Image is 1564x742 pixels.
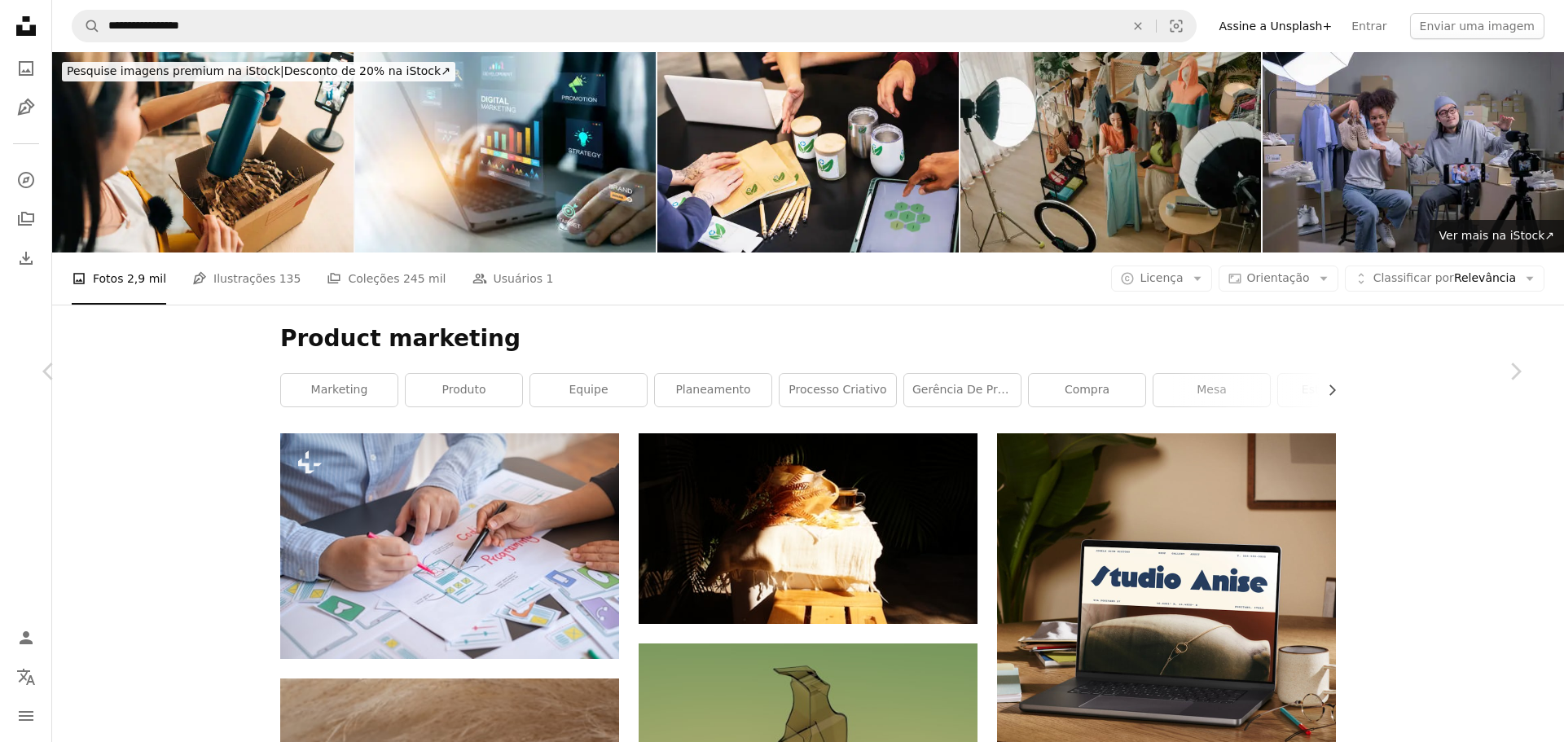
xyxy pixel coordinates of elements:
a: Ilustrações 135 [192,252,301,305]
span: 245 mil [403,270,446,288]
img: Desenvolvimento de Marketing Digital e estratégia de metas. Atraia tráfego orgânico para grandes ... [355,52,657,252]
span: Ver mais na iStock ↗ [1439,229,1554,242]
a: Histórico de downloads [10,242,42,274]
span: Relevância [1373,270,1516,287]
button: Licença [1111,266,1211,292]
img: Trabalho em equipe designers gráficos desenho criativo site ux desenvolvimento de aplicativos e a... [280,433,619,659]
img: Jovem mulher promovendo garrafa ecológica durante transmissão ao vivo [52,52,354,252]
a: compra [1029,374,1145,406]
a: Assine a Unsplash+ [1210,13,1342,39]
a: processo criativo [780,374,896,406]
h1: Product marketing [280,324,1336,353]
span: 135 [279,270,301,288]
a: Um gato deitado em cima de um banco de madeira [639,521,977,536]
button: Orientação [1219,266,1338,292]
button: Limpar [1120,11,1156,42]
a: Explorar [10,164,42,196]
img: Proprietários de pequenas empresas [1263,52,1564,252]
a: Entrar / Cadastrar-se [10,621,42,654]
span: Pesquise imagens premium na iStock | [67,64,284,77]
a: Trabalho em equipe designers gráficos desenho criativo site ux desenvolvimento de aplicativos e a... [280,538,619,553]
div: Desconto de 20% na iStock ↗ [62,62,455,81]
a: Pesquise imagens premium na iStock|Desconto de 20% na iStock↗ [52,52,465,91]
a: Entrar [1342,13,1396,39]
a: Fotos [10,52,42,85]
form: Pesquise conteúdo visual em todo o site [72,10,1197,42]
button: Classificar porRelevância [1345,266,1544,292]
a: mesa [1153,374,1270,406]
a: Coleções [10,203,42,235]
a: Ilustrações [10,91,42,124]
span: 1 [546,270,553,288]
img: Um gato deitado em cima de um banco de madeira [639,433,977,624]
a: estratégium [1278,374,1395,406]
a: produto [406,374,522,406]
a: Usuários 1 [472,252,554,305]
span: Orientação [1247,271,1310,284]
button: Pesquise na Unsplash [72,11,100,42]
a: planeamento [655,374,771,406]
a: marketing [281,374,398,406]
a: Ver mais na iStock↗ [1430,220,1564,252]
a: Equipe [530,374,647,406]
a: gerência de projeto [904,374,1021,406]
button: rolar lista para a direita [1317,374,1336,406]
img: Duas jovens asiáticas apresentando um item de vestuário para o público enquanto vendem ao vivo pa... [960,52,1262,252]
a: um vaso marrom sentado em cima de uma superfície verde [639,724,977,739]
button: Menu [10,700,42,732]
img: Cropped view of business people in marketing meeting [657,52,959,252]
a: Próximo [1466,293,1564,450]
button: Pesquisa visual [1157,11,1196,42]
button: Enviar uma imagem [1410,13,1544,39]
span: Classificar por [1373,271,1454,284]
a: Coleções 245 mil [327,252,446,305]
button: Idioma [10,661,42,693]
span: Licença [1140,271,1183,284]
